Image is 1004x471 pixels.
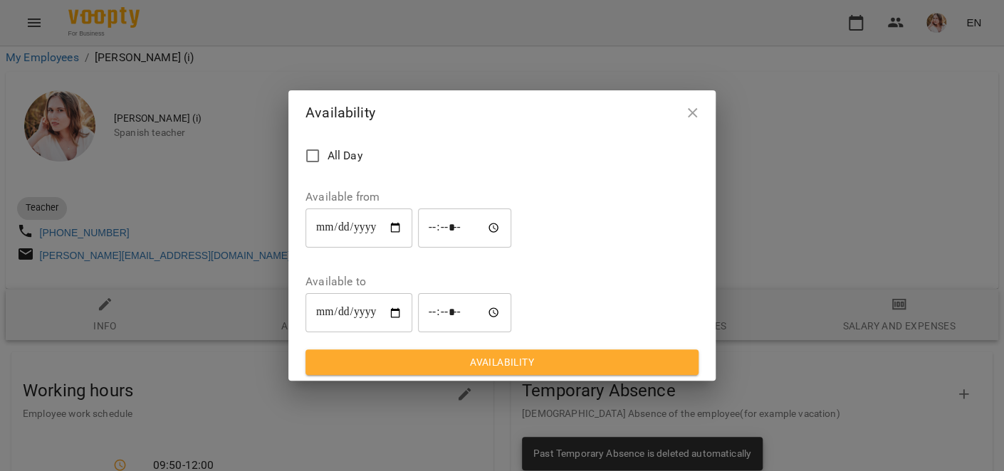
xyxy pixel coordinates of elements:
span: All Day [328,147,362,164]
label: Available to [305,276,511,287]
button: Availability [305,349,699,375]
label: Available from [305,191,511,203]
span: Availability [317,354,687,371]
h2: Availability [305,102,699,124]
